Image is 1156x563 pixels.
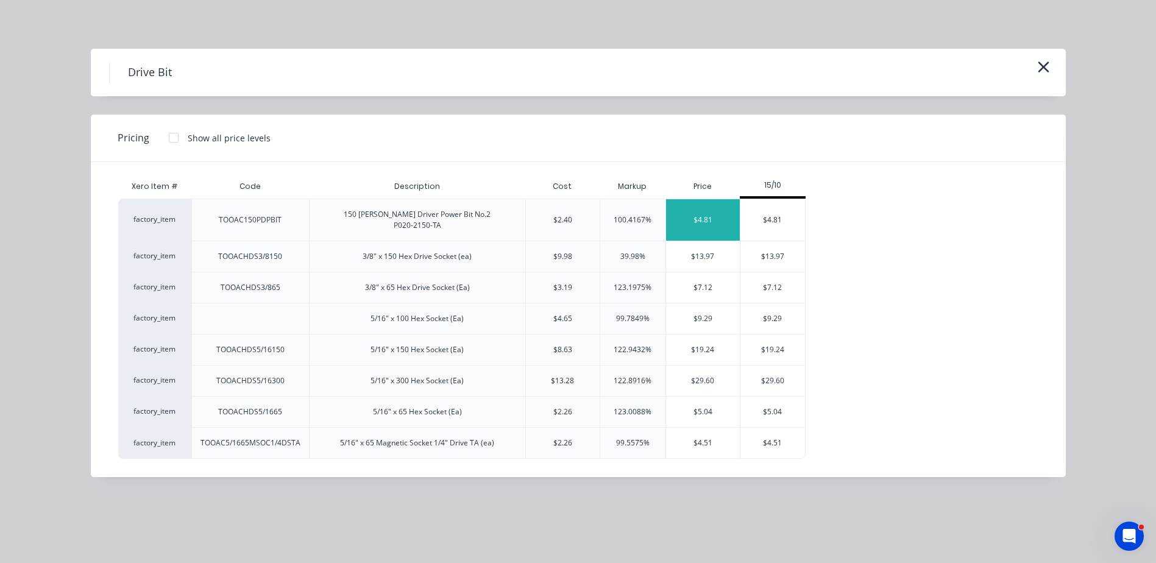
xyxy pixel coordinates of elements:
[1115,522,1144,551] iframe: Intercom live chat
[118,272,191,303] div: factory_item
[614,406,651,417] div: 123.0088%
[385,171,450,202] div: Description
[340,437,494,448] div: 5/16" x 65 Magnetic Socket 1/4" Drive TA (ea)
[118,365,191,396] div: factory_item
[740,335,806,365] div: $19.24
[118,199,191,241] div: factory_item
[553,214,572,225] div: $2.40
[666,199,740,241] div: $4.81
[216,344,285,355] div: TOOACHDS5/16150
[109,61,190,84] h4: Drive Bit
[740,397,806,427] div: $5.04
[740,366,806,396] div: $29.60
[371,375,464,386] div: 5/16" x 300 Hex Socket (Ea)
[525,174,600,199] div: Cost
[553,282,572,293] div: $3.19
[620,251,645,262] div: 39.98%
[666,335,740,365] div: $19.24
[200,437,300,448] div: TOOAC5/1665MSOC1/4DSTA
[666,303,740,334] div: $9.29
[740,303,806,334] div: $9.29
[344,209,491,231] div: 150 [PERSON_NAME] Driver Power Bit No.2 P020-2150-TA
[614,375,651,386] div: 122.8916%
[614,344,651,355] div: 122.9432%
[666,241,740,272] div: $13.97
[666,366,740,396] div: $29.60
[118,334,191,365] div: factory_item
[371,313,464,324] div: 5/16" x 100 Hex Socket (Ea)
[218,406,282,417] div: TOOACHDS5/1665
[118,427,191,459] div: factory_item
[373,406,462,417] div: 5/16" x 65 Hex Socket (Ea)
[216,375,285,386] div: TOOACHDS5/16300
[221,282,280,293] div: TOOACHDS3/865
[740,241,806,272] div: $13.97
[365,282,470,293] div: 3/8" x 65 Hex Drive Socket (Ea)
[118,130,149,145] span: Pricing
[740,272,806,303] div: $7.12
[553,251,572,262] div: $9.98
[218,251,282,262] div: TOOACHDS3/8150
[118,303,191,334] div: factory_item
[666,397,740,427] div: $5.04
[614,282,651,293] div: 123.1975%
[551,375,574,386] div: $13.28
[614,214,651,225] div: 100.4167%
[230,171,271,202] div: Code
[616,437,650,448] div: 99.5575%
[553,313,572,324] div: $4.65
[363,251,472,262] div: 3/8" x 150 Hex Drive Socket (ea)
[553,437,572,448] div: $2.26
[740,428,806,458] div: $4.51
[553,406,572,417] div: $2.26
[553,344,572,355] div: $8.63
[118,241,191,272] div: factory_item
[219,214,282,225] div: TOOAC150PDPBIT
[740,199,806,241] div: $4.81
[600,174,666,199] div: Markup
[118,174,191,199] div: Xero Item #
[371,344,464,355] div: 5/16" x 150 Hex Socket (Ea)
[665,174,740,199] div: Price
[666,272,740,303] div: $7.12
[616,313,650,324] div: 99.7849%
[188,132,271,144] div: Show all price levels
[740,180,806,191] div: 15/10
[118,396,191,427] div: factory_item
[666,428,740,458] div: $4.51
